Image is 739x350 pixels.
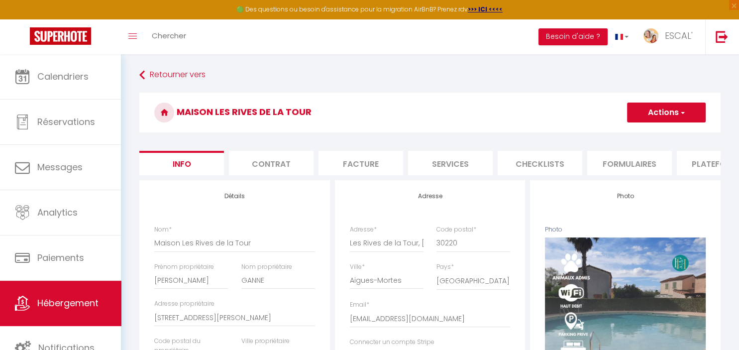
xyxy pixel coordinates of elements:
[350,262,365,272] label: Ville
[665,29,693,42] span: ESCAL'
[636,19,705,54] a: ... ESCAL'
[545,193,706,200] h4: Photo
[350,193,511,200] h4: Adresse
[627,103,706,122] button: Actions
[436,262,454,272] label: Pays
[716,30,728,43] img: logout
[139,66,721,84] a: Retourner vers
[241,337,290,346] label: Ville propriétaire
[241,262,292,272] label: Nom propriétaire
[538,28,608,45] button: Besoin d'aide ?
[350,225,377,234] label: Adresse
[154,262,214,272] label: Prénom propriétaire
[37,206,78,219] span: Analytics
[37,251,84,264] span: Paiements
[37,161,83,173] span: Messages
[350,338,434,347] label: Connecter un compte Stripe
[350,300,369,310] label: Email
[139,151,224,175] li: Info
[139,93,721,132] h3: Maison Les Rives de la Tour
[154,225,172,234] label: Nom
[545,225,562,234] label: Photo
[587,151,672,175] li: Formulaires
[498,151,582,175] li: Checklists
[37,116,95,128] span: Réservations
[37,70,89,83] span: Calendriers
[154,193,315,200] h4: Détails
[643,28,658,43] img: ...
[152,30,186,41] span: Chercher
[30,27,91,45] img: Super Booking
[408,151,493,175] li: Services
[144,19,194,54] a: Chercher
[154,299,214,309] label: Adresse propriétaire
[318,151,403,175] li: Facture
[468,5,503,13] a: >>> ICI <<<<
[37,297,99,309] span: Hébergement
[229,151,314,175] li: Contrat
[436,225,476,234] label: Code postal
